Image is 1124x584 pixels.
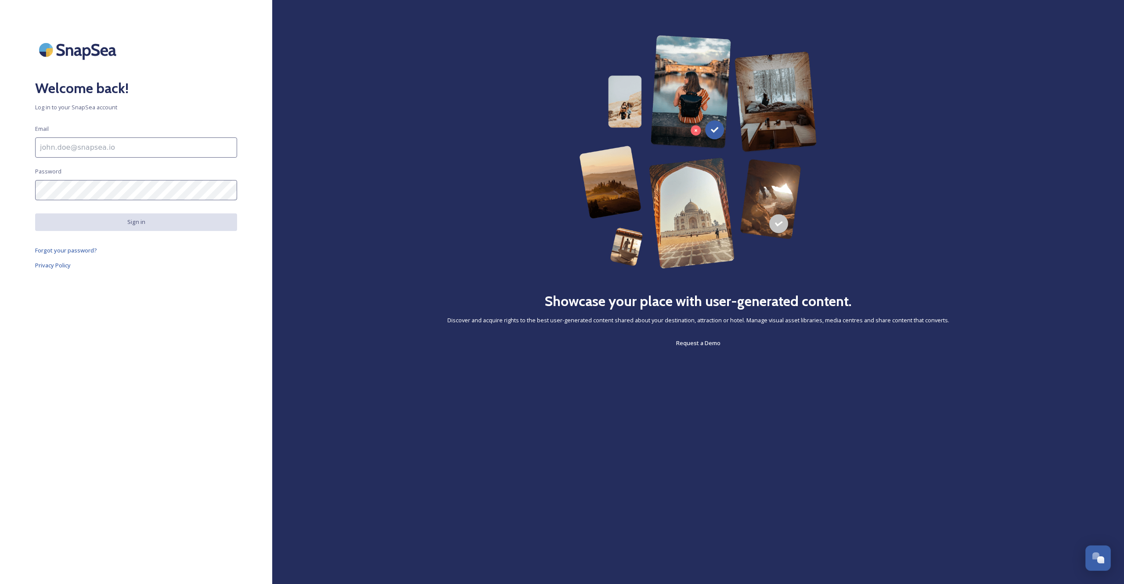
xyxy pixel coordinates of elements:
span: Privacy Policy [35,261,71,269]
span: Password [35,167,61,176]
button: Sign in [35,213,237,231]
a: Request a Demo [676,338,721,348]
span: Email [35,125,49,133]
h2: Welcome back! [35,78,237,99]
span: Request a Demo [676,339,721,347]
span: Log in to your SnapSea account [35,103,237,112]
input: john.doe@snapsea.io [35,137,237,158]
a: Privacy Policy [35,260,237,270]
img: SnapSea Logo [35,35,123,65]
h2: Showcase your place with user-generated content. [544,291,852,312]
button: Open Chat [1085,545,1111,571]
span: Forgot your password? [35,246,97,254]
a: Forgot your password? [35,245,237,256]
img: 63b42ca75bacad526042e722_Group%20154-p-800.png [579,35,818,269]
span: Discover and acquire rights to the best user-generated content shared about your destination, att... [447,316,949,324]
